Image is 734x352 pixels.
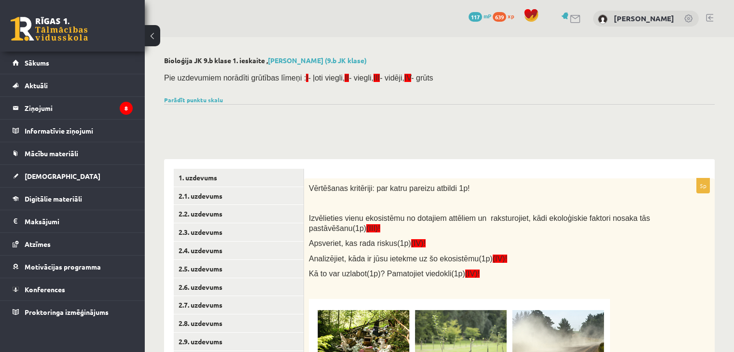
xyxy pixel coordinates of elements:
span: Motivācijas programma [25,262,101,271]
a: 117 mP [469,12,491,20]
img: Kārlis Šūtelis [598,14,608,24]
span: [DEMOGRAPHIC_DATA] [25,172,100,180]
a: 2.3. uzdevums [174,223,304,241]
a: 2.5. uzdevums [174,260,304,278]
span: Analizējiet, kāda ir jūsu ietekme uz šo ekosistēmu(1p) [309,255,507,263]
a: Sākums [13,52,133,74]
a: Atzīmes [13,233,133,255]
span: Atzīmes [25,240,51,248]
i: 8 [120,102,133,115]
span: 639 [493,12,506,22]
span: 117 [469,12,482,22]
a: Maksājumi [13,210,133,232]
a: 2.9. uzdevums [174,333,304,351]
a: Mācību materiāli [13,142,133,164]
span: Mācību materiāli [25,149,78,158]
legend: Maksājumi [25,210,133,232]
a: 2.7. uzdevums [174,296,304,314]
a: Rīgas 1. Tālmācības vidusskola [11,17,88,41]
span: II [345,74,349,82]
span: (IV)! [465,270,480,278]
span: Kā to var uzlabot(1p)? Pamatojiet viedokli(1p) [309,270,480,278]
a: 2.1. uzdevums [174,187,304,205]
h2: Bioloģija JK 9.b klase 1. ieskaite , [164,56,715,65]
a: Proktoringa izmēģinājums [13,301,133,323]
a: [DEMOGRAPHIC_DATA] [13,165,133,187]
span: (IV)! [493,255,507,263]
span: Izvēlieties vienu ekosistēmu no dotajiem attēliem un raksturojiet, kādi ekoloģiskie faktori nosak... [309,214,650,232]
a: 639 xp [493,12,519,20]
p: 5p [696,178,710,193]
a: 2.2. uzdevums [174,205,304,223]
a: Digitālie materiāli [13,188,133,210]
span: (IV)! [411,239,426,247]
a: Ziņojumi8 [13,97,133,119]
span: (III)! [366,224,380,232]
span: Apsveriet, kas rada riskus(1p) [309,239,426,247]
span: xp [508,12,514,20]
legend: Ziņojumi [25,97,133,119]
span: IV [404,74,411,82]
a: [PERSON_NAME] (9.b JK klase) [268,56,367,65]
span: Sākums [25,58,49,67]
span: mP [484,12,491,20]
span: III [374,74,380,82]
span: I [306,74,308,82]
span: Aktuāli [25,81,48,90]
span: Vērtēšanas kritēriji: par katru pareizu atbildi 1p! [309,184,470,192]
a: Aktuāli [13,74,133,96]
a: [PERSON_NAME] [614,14,674,23]
a: Motivācijas programma [13,256,133,278]
a: 2.6. uzdevums [174,278,304,296]
span: Pie uzdevumiem norādīti grūtības līmeņi : - ļoti viegli, - viegli, - vidēji, - grūts [164,74,433,82]
a: 2.8. uzdevums [174,314,304,332]
a: Parādīt punktu skalu [164,96,223,104]
span: Konferences [25,285,65,294]
a: 1. uzdevums [174,169,304,187]
a: Konferences [13,278,133,300]
span: Proktoringa izmēģinājums [25,308,109,316]
a: 2.4. uzdevums [174,242,304,259]
legend: Informatīvie ziņojumi [25,120,133,142]
a: Informatīvie ziņojumi [13,120,133,142]
span: Digitālie materiāli [25,194,82,203]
